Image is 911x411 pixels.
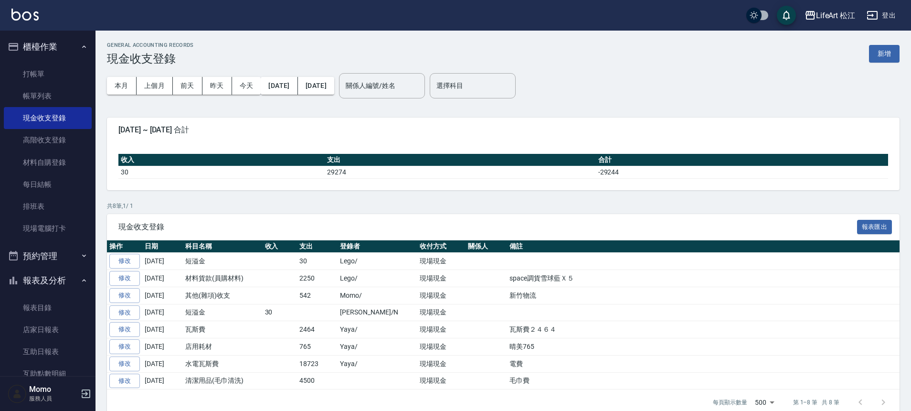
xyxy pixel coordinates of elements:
[297,321,338,338] td: 2464
[596,154,888,166] th: 合計
[4,195,92,217] a: 排班表
[109,254,140,269] a: 修改
[109,374,140,389] a: 修改
[142,372,183,389] td: [DATE]
[4,244,92,269] button: 預約管理
[297,253,338,270] td: 30
[4,129,92,151] a: 高階收支登錄
[142,253,183,270] td: [DATE]
[816,10,856,22] div: LifeArt 松江
[801,6,859,25] button: LifeArt 松江
[8,384,27,403] img: Person
[338,321,417,338] td: Yaya/
[338,287,417,304] td: Momo/
[109,271,140,286] a: 修改
[507,338,900,356] td: 晴美765
[183,372,263,389] td: 清潔用品(毛巾清洗)
[4,319,92,341] a: 店家日報表
[417,338,466,356] td: 現場現金
[118,222,857,232] span: 現金收支登錄
[417,321,466,338] td: 現場現金
[142,270,183,287] td: [DATE]
[297,338,338,356] td: 765
[29,385,78,394] h5: Momo
[107,77,137,95] button: 本月
[507,355,900,372] td: 電費
[338,304,417,321] td: [PERSON_NAME]/N
[29,394,78,403] p: 服務人員
[857,220,892,235] button: 報表匯出
[298,77,334,95] button: [DATE]
[4,268,92,293] button: 報表及分析
[107,42,194,48] h2: GENERAL ACCOUNTING RECORDS
[142,240,183,253] th: 日期
[107,240,142,253] th: 操作
[297,270,338,287] td: 2250
[507,270,900,287] td: space調貨雪球藍Ｘ５
[173,77,202,95] button: 前天
[863,7,900,24] button: 登出
[109,357,140,371] a: 修改
[417,270,466,287] td: 現場現金
[263,304,297,321] td: 30
[232,77,261,95] button: 今天
[118,154,325,166] th: 收入
[417,253,466,270] td: 現場現金
[417,240,466,253] th: 收付方式
[4,34,92,59] button: 櫃檯作業
[507,321,900,338] td: 瓦斯費２４６４
[857,222,892,231] a: 報表匯出
[4,217,92,239] a: 現場電腦打卡
[183,321,263,338] td: 瓦斯費
[261,77,297,95] button: [DATE]
[142,321,183,338] td: [DATE]
[183,240,263,253] th: 科目名稱
[118,125,888,135] span: [DATE] ~ [DATE] 合計
[596,166,888,178] td: -29244
[297,287,338,304] td: 542
[183,253,263,270] td: 短溢金
[417,372,466,389] td: 現場現金
[109,339,140,354] a: 修改
[107,52,194,65] h3: 現金收支登錄
[109,322,140,337] a: 修改
[338,240,417,253] th: 登錄者
[4,85,92,107] a: 帳單列表
[507,240,900,253] th: 備註
[263,240,297,253] th: 收入
[183,355,263,372] td: 水電瓦斯費
[417,304,466,321] td: 現場現金
[297,372,338,389] td: 4500
[507,372,900,389] td: 毛巾費
[183,338,263,356] td: 店用耗材
[4,363,92,385] a: 互助點數明細
[109,305,140,320] a: 修改
[202,77,232,95] button: 昨天
[338,355,417,372] td: Yaya/
[338,338,417,356] td: Yaya/
[713,398,747,407] p: 每頁顯示數量
[338,270,417,287] td: Lego/
[325,166,595,178] td: 29274
[183,270,263,287] td: 材料貨款(員購材料)
[869,45,900,63] button: 新增
[142,355,183,372] td: [DATE]
[325,154,595,166] th: 支出
[338,253,417,270] td: Lego/
[4,63,92,85] a: 打帳單
[142,338,183,356] td: [DATE]
[777,6,796,25] button: save
[4,107,92,129] a: 現金收支登錄
[107,202,900,210] p: 共 8 筆, 1 / 1
[417,287,466,304] td: 現場現金
[4,173,92,195] a: 每日結帳
[4,151,92,173] a: 材料自購登錄
[183,287,263,304] td: 其他(雜項)收支
[118,166,325,178] td: 30
[417,355,466,372] td: 現場現金
[183,304,263,321] td: 短溢金
[142,304,183,321] td: [DATE]
[297,240,338,253] th: 支出
[297,355,338,372] td: 18723
[869,49,900,58] a: 新增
